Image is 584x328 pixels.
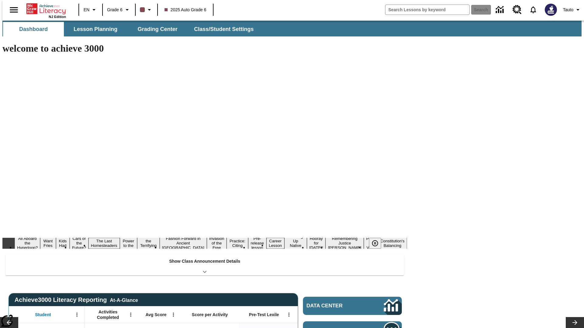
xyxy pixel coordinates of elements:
button: Grade: Grade 6, Select a grade [105,4,133,15]
img: Avatar [545,4,557,16]
a: Notifications [525,2,541,18]
button: Slide 14 Hooray for Constitution Day! [307,235,326,251]
button: Slide 3 Dirty Jobs Kids Had To Do [56,229,70,258]
button: Slide 9 The Invasion of the Free CD [207,231,227,255]
button: Slide 6 Solar Power to the People [120,233,137,253]
button: Lesson carousel, Next [566,317,584,328]
span: Avg Score [145,312,166,317]
span: EN [84,7,89,13]
button: Slide 13 Cooking Up Native Traditions [284,233,307,253]
div: SubNavbar [2,22,259,36]
button: Class/Student Settings [189,22,259,36]
span: 2025 Auto Grade 6 [165,7,207,13]
button: Open Menu [126,310,135,319]
button: Slide 15 Remembering Justice O'Connor [325,235,364,251]
button: Slide 4 Cars of the Future? [70,235,89,251]
span: Data Center [307,303,363,309]
a: Resource Center, Will open in new tab [509,2,525,18]
button: Class color is dark brown. Change class color [137,4,155,15]
div: SubNavbar [2,21,582,36]
div: Home [26,2,66,19]
a: Data Center [492,2,509,18]
div: Pause [369,238,387,249]
button: Slide 5 The Last Homesteaders [89,238,120,249]
a: Home [26,3,66,15]
button: Open side menu [5,1,23,19]
span: Grade 6 [107,7,123,13]
button: Open Menu [169,310,178,319]
button: Slide 10 Mixed Practice: Citing Evidence [227,233,248,253]
span: Score per Activity [192,312,228,317]
span: NJ Edition [49,15,66,19]
button: Profile/Settings [561,4,584,15]
input: search field [385,5,469,15]
button: Grading Center [127,22,188,36]
button: Select a new avatar [541,2,561,18]
span: Tauto [563,7,573,13]
button: Slide 7 Attack of the Terrifying Tomatoes [137,233,160,253]
button: Lesson Planning [65,22,126,36]
button: Open Menu [72,310,82,319]
h1: welcome to achieve 3000 [2,43,407,54]
button: Slide 1 All Aboard the Hyperloop? [15,235,40,251]
button: Dashboard [3,22,64,36]
button: Language: EN, Select a language [81,4,100,15]
span: Student [35,312,51,317]
span: Pre-Test Lexile [249,312,279,317]
button: Slide 17 The Constitution's Balancing Act [378,233,407,253]
span: Activities Completed [88,309,128,320]
button: Open Menu [284,310,294,319]
a: Data Center [303,297,402,315]
button: Slide 2 Do You Want Fries With That? [40,229,56,258]
button: Pause [369,238,381,249]
button: Slide 16 Point of View [364,235,378,251]
p: Show Class Announcement Details [169,258,240,265]
span: Achieve3000 Literacy Reporting [15,296,138,303]
button: Slide 8 Fashion Forward in Ancient Rome [160,235,207,251]
div: Show Class Announcement Details [5,255,404,275]
div: At-A-Glance [110,296,138,303]
button: Slide 11 Pre-release lesson [248,235,266,251]
button: Slide 12 Career Lesson [266,238,284,249]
